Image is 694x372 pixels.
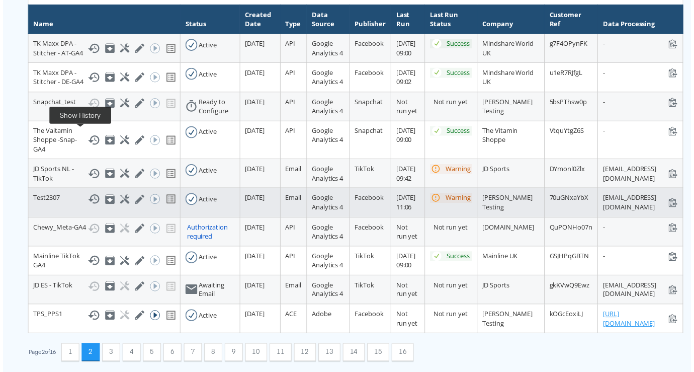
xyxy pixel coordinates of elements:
[447,195,472,204] div: Warning
[31,195,173,207] div: Test2307
[484,39,536,58] span: Mindshare World UK
[484,254,519,263] span: Mainline UK
[397,312,418,331] span: Not run yet
[312,98,343,117] span: Google Analytics 4
[306,5,350,34] th: Data Source
[552,68,585,78] span: u1eR7RJfgL
[312,283,343,302] span: Google Analytics 4
[198,255,216,264] div: Active
[600,5,686,34] th: Data Processing
[85,195,96,207] button: Show History
[448,127,471,137] div: Success
[318,346,340,364] button: 13
[244,68,264,78] span: [DATE]
[355,195,384,204] span: Facebook
[141,346,159,364] button: 5
[31,225,173,237] div: Chewy_Meta-GA4
[397,254,416,272] span: [DATE] 09:00
[244,225,264,234] span: [DATE]
[198,314,216,323] div: Active
[435,98,473,108] div: Not run yet
[552,166,587,175] span: DYmonl0Zlx
[343,346,365,364] button: 14
[31,68,173,87] div: TK Maxx DPA - Stitcher - DE-GA4
[605,68,681,78] div: -
[605,195,681,213] div: [EMAIL_ADDRESS][DOMAIN_NAME]
[244,254,264,263] span: [DATE]
[397,225,418,243] span: Not run yet
[552,98,589,107] span: 5bsPThsw0p
[183,346,201,364] button: 7
[59,346,77,364] button: 1
[224,346,242,364] button: 9
[312,166,343,184] span: Google Analytics 4
[484,98,535,117] span: [PERSON_NAME] Testing
[478,5,546,34] th: Company
[552,312,585,321] span: kOGcEoxiLJ
[244,166,264,175] span: [DATE]
[163,257,176,269] svg: View missing tracking codes
[435,225,473,234] div: Not run yet
[355,127,383,136] span: Snapchat
[312,68,343,87] span: Google Analytics 4
[31,39,173,58] div: TK Maxx DPA - Stitcher - AT-GA4
[285,225,295,234] span: API
[484,127,519,146] span: The Vitamin Shoppe
[552,39,590,48] span: g7F4OPynFK
[244,346,267,364] button: 10
[121,346,139,364] button: 4
[239,5,280,34] th: Created Date
[31,312,173,324] div: TPS_PPS1
[198,128,216,138] div: Active
[100,346,118,364] button: 3
[552,225,595,234] span: QuPONHo07n
[198,41,216,50] div: Active
[179,5,239,34] th: Status
[312,312,331,321] span: Adobe
[163,72,176,84] svg: View missing tracking codes
[605,283,681,302] div: [EMAIL_ADDRESS][DOMAIN_NAME]
[285,127,295,136] span: API
[355,283,375,292] span: TikTok
[280,5,306,34] th: Type
[198,283,234,302] div: Awaiting Email
[605,98,681,108] div: -
[484,312,535,331] span: [PERSON_NAME] Testing
[163,169,176,181] svg: View missing tracking codes
[397,283,418,302] span: Not run yet
[269,346,291,364] button: 11
[350,5,391,34] th: Publisher
[355,312,384,321] span: Facebook
[397,98,418,117] span: Not run yet
[605,166,681,184] div: [EMAIL_ADDRESS][DOMAIN_NAME]
[425,5,478,34] th: Last Run Status
[355,166,375,175] span: TikTok
[285,254,295,263] span: API
[31,98,173,110] div: Snapchat_test
[163,312,176,324] svg: View missing tracking codes
[285,166,301,175] span: Email
[294,346,316,364] button: 12
[605,254,681,263] div: -
[448,68,471,78] div: Success
[31,127,173,156] div: The Vaitamin Shoppe -Snap-GA4
[31,166,173,184] div: JD Sports NL - TikTok
[312,195,343,213] span: Google Analytics 4
[163,135,176,147] svg: View missing tracking codes
[244,39,264,48] span: [DATE]
[355,68,384,78] span: Facebook
[31,283,173,295] div: JD ES - TikTok
[397,39,416,58] span: [DATE] 09:00
[312,127,343,146] span: Google Analytics 4
[484,225,536,234] span: [DOMAIN_NAME]
[285,98,295,107] span: API
[285,283,301,292] span: Email
[312,39,343,58] span: Google Analytics 4
[312,225,343,243] span: Google Analytics 4
[162,346,180,364] button: 6
[435,312,473,322] div: Not run yet
[397,195,416,213] span: [DATE] 11:06
[186,225,234,243] div: Authorization required
[397,68,416,87] span: [DATE] 09:02
[79,346,98,364] button: 2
